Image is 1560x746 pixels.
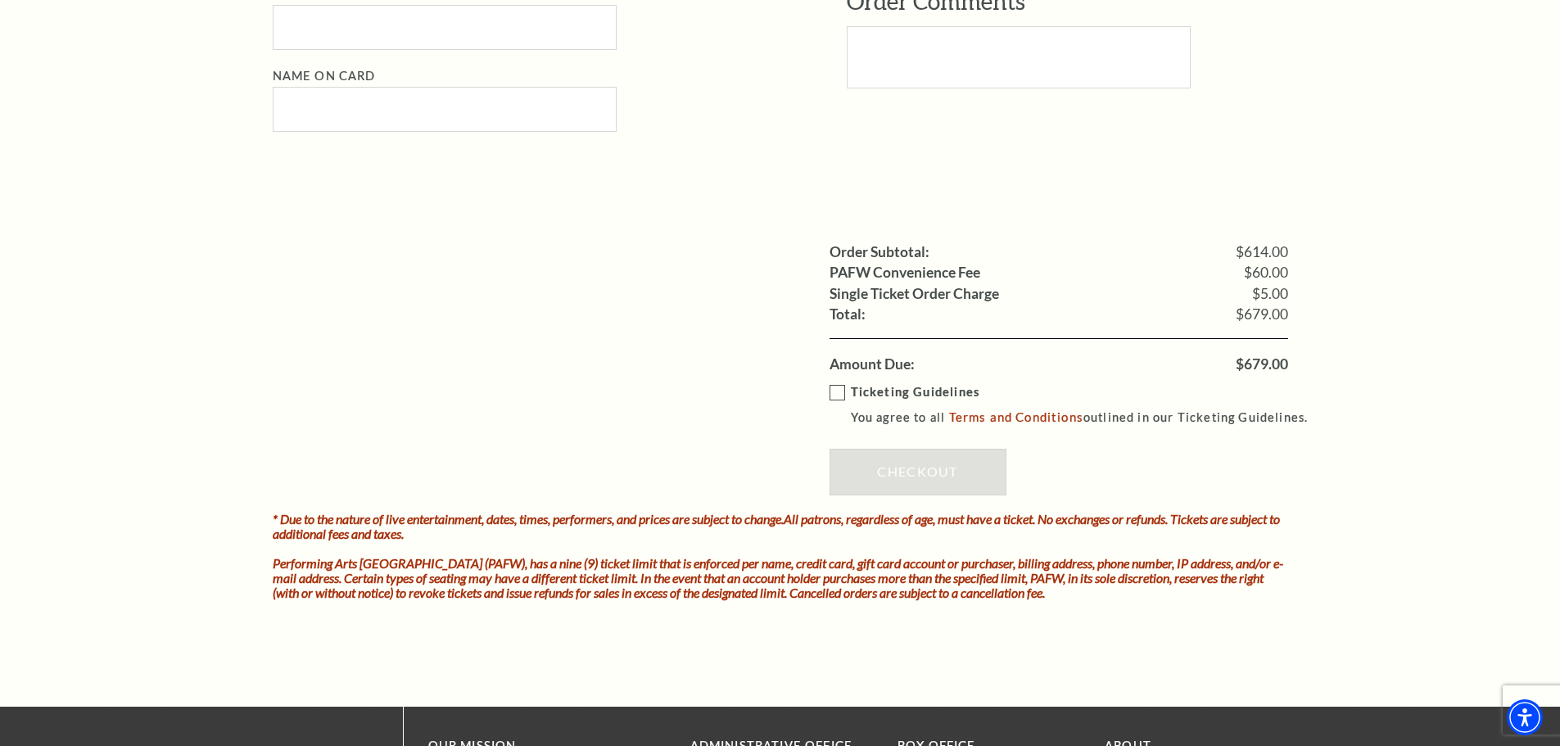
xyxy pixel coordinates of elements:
[1236,245,1288,260] span: $614.00
[830,357,915,372] label: Amount Due:
[1236,357,1288,372] span: $679.00
[830,307,866,322] label: Total:
[1083,410,1308,424] span: outlined in our Ticketing Guidelines.
[830,245,929,260] label: Order Subtotal:
[949,409,1083,424] a: Terms and Conditions
[273,555,1283,600] i: Performing Arts [GEOGRAPHIC_DATA] (PAFW), has a nine (9) ticket limit that is enforced per name, ...
[847,26,1191,88] textarea: Text area
[1236,307,1288,322] span: $679.00
[830,265,980,280] label: PAFW Convenience Fee
[1507,699,1543,735] div: Accessibility Menu
[273,69,376,83] label: Name on Card
[784,511,1033,527] strong: All patrons, regardless of age, must have a ticket
[273,511,1280,541] i: * Due to the nature of live entertainment, dates, times, performers, and prices are subject to ch...
[830,287,999,301] label: Single Ticket Order Charge
[1244,265,1288,280] span: $60.00
[851,407,1323,428] p: You agree to all
[1252,287,1288,301] span: $5.00
[851,385,979,399] strong: Ticketing Guidelines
